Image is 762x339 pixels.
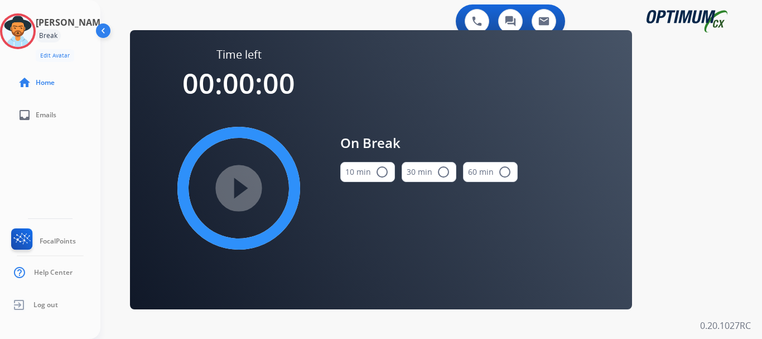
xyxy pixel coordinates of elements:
mat-icon: home [18,76,31,89]
mat-icon: radio_button_unchecked [375,165,389,179]
span: Help Center [34,268,73,277]
button: 60 min [463,162,518,182]
mat-icon: radio_button_unchecked [437,165,450,179]
a: FocalPoints [9,228,76,254]
button: Edit Avatar [36,49,74,62]
h3: [PERSON_NAME] [36,16,108,29]
div: Break [36,29,61,42]
mat-icon: inbox [18,108,31,122]
span: On Break [340,133,518,153]
span: 00:00:00 [182,64,295,102]
span: Emails [36,111,56,120]
span: Home [36,78,55,87]
span: FocalPoints [40,237,76,246]
button: 30 min [402,162,456,182]
p: 0.20.1027RC [700,319,751,332]
span: Time left [216,47,262,63]
button: 10 min [340,162,395,182]
span: Log out [33,300,58,309]
img: avatar [2,16,33,47]
mat-icon: radio_button_unchecked [498,165,512,179]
